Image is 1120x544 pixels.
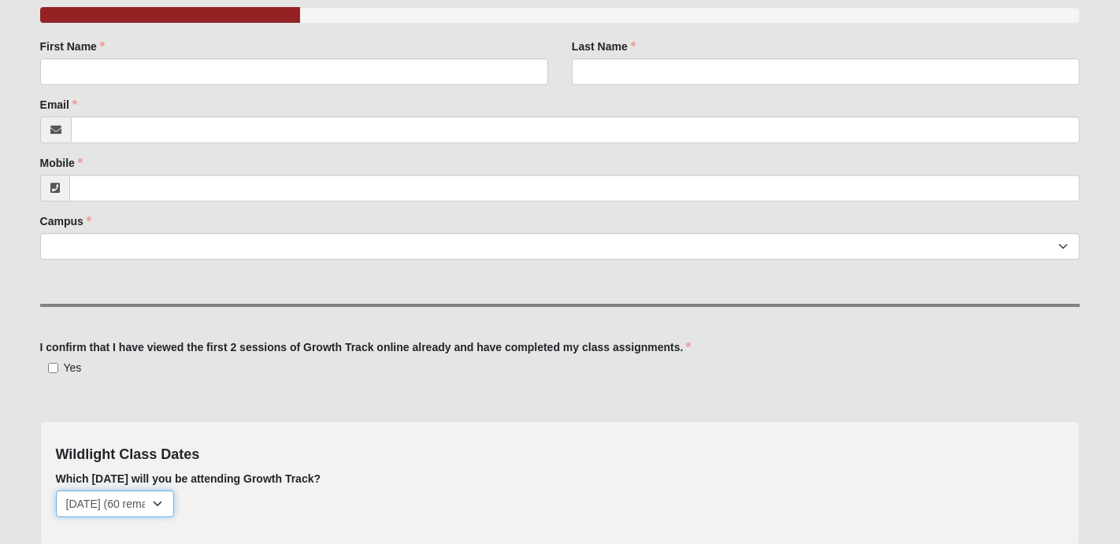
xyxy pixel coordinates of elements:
[40,39,105,54] label: First Name
[56,446,1065,464] h4: Wildlight Class Dates
[48,363,58,373] input: Yes
[64,361,82,374] span: Yes
[56,471,321,487] label: Which [DATE] will you be attending Growth Track?
[40,155,83,171] label: Mobile
[40,213,91,229] label: Campus
[40,97,77,113] label: Email
[40,339,692,355] label: I confirm that I have viewed the first 2 sessions of Growth Track online already and have complet...
[572,39,636,54] label: Last Name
